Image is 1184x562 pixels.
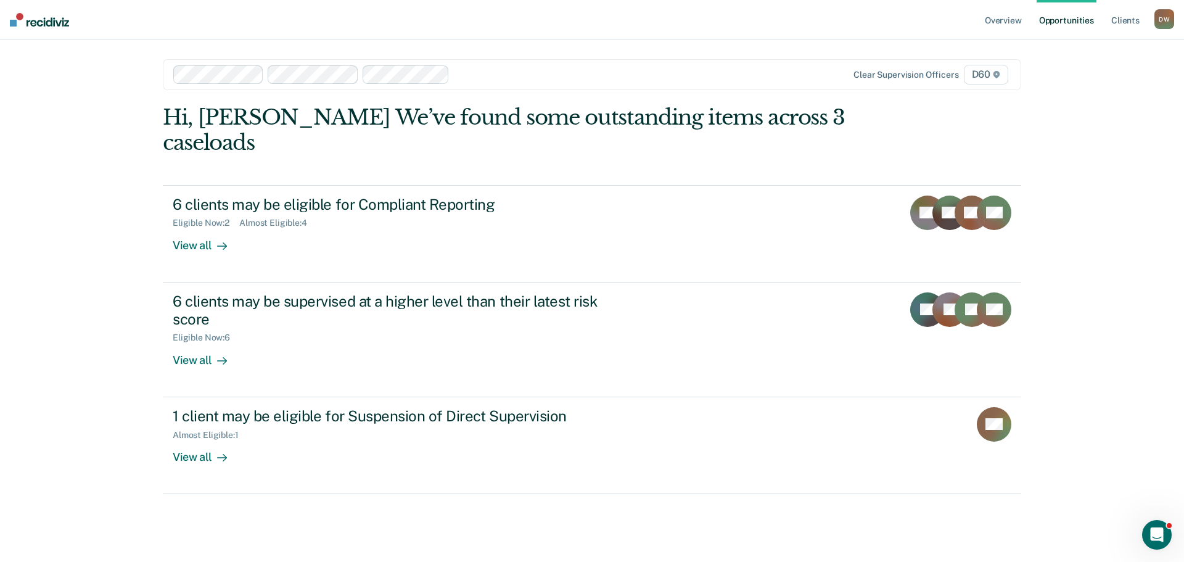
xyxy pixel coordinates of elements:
[173,407,606,425] div: 1 client may be eligible for Suspension of Direct Supervision
[173,228,242,252] div: View all
[163,105,850,155] div: Hi, [PERSON_NAME] We’ve found some outstanding items across 3 caseloads
[163,283,1021,397] a: 6 clients may be supervised at a higher level than their latest risk scoreEligible Now:6View all
[163,397,1021,494] a: 1 client may be eligible for Suspension of Direct SupervisionAlmost Eligible:1View all
[173,343,242,367] div: View all
[1154,9,1174,29] button: DW
[853,70,958,80] div: Clear supervision officers
[1142,520,1172,550] iframe: Intercom live chat
[173,292,606,328] div: 6 clients may be supervised at a higher level than their latest risk score
[163,185,1021,283] a: 6 clients may be eligible for Compliant ReportingEligible Now:2Almost Eligible:4View all
[239,218,317,228] div: Almost Eligible : 4
[10,13,69,27] img: Recidiviz
[173,440,242,464] div: View all
[173,333,240,343] div: Eligible Now : 6
[173,196,606,213] div: 6 clients may be eligible for Compliant Reporting
[173,218,239,228] div: Eligible Now : 2
[1154,9,1174,29] div: D W
[964,65,1008,85] span: D60
[173,430,249,440] div: Almost Eligible : 1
